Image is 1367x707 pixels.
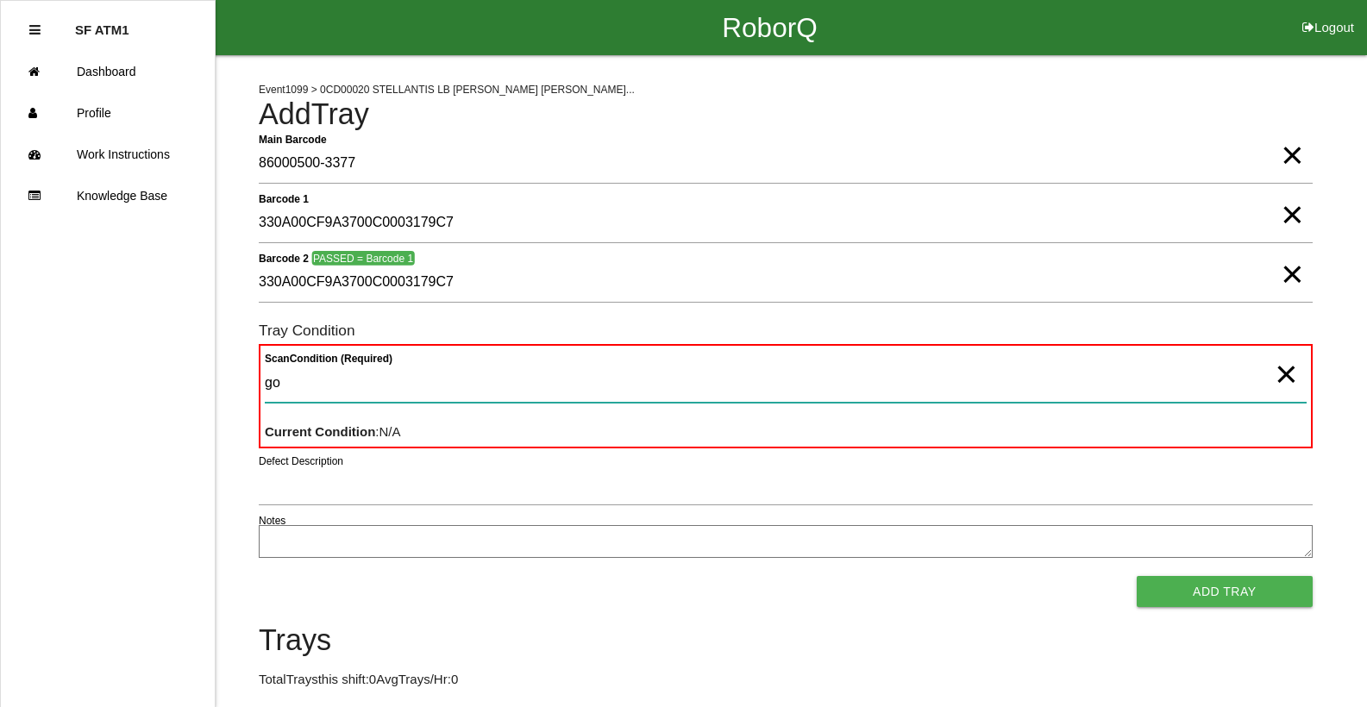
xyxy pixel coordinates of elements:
b: Scan Condition (Required) [265,353,392,365]
a: Knowledge Base [1,175,215,216]
b: Main Barcode [259,133,327,145]
p: Total Trays this shift: 0 Avg Trays /Hr: 0 [259,670,1313,690]
span: Clear Input [1281,121,1303,155]
a: Work Instructions [1,134,215,175]
span: Clear Input [1281,240,1303,274]
a: Dashboard [1,51,215,92]
span: Clear Input [1281,180,1303,215]
b: Barcode 1 [259,192,309,204]
h4: Add Tray [259,98,1313,131]
span: PASSED = Barcode 1 [311,251,414,266]
input: Required [259,144,1313,184]
label: Defect Description [259,454,343,469]
a: Profile [1,92,215,134]
button: Add Tray [1137,576,1313,607]
b: Barcode 2 [259,252,309,264]
label: Notes [259,513,285,529]
b: Current Condition [265,424,375,439]
p: SF ATM1 [75,9,129,37]
h6: Tray Condition [259,322,1313,339]
h4: Trays [259,624,1313,657]
span: Event 1099 > 0CD00020 STELLANTIS LB [PERSON_NAME] [PERSON_NAME]... [259,84,635,96]
span: Clear Input [1275,340,1297,374]
span: : N/A [265,424,401,439]
div: Close [29,9,41,51]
